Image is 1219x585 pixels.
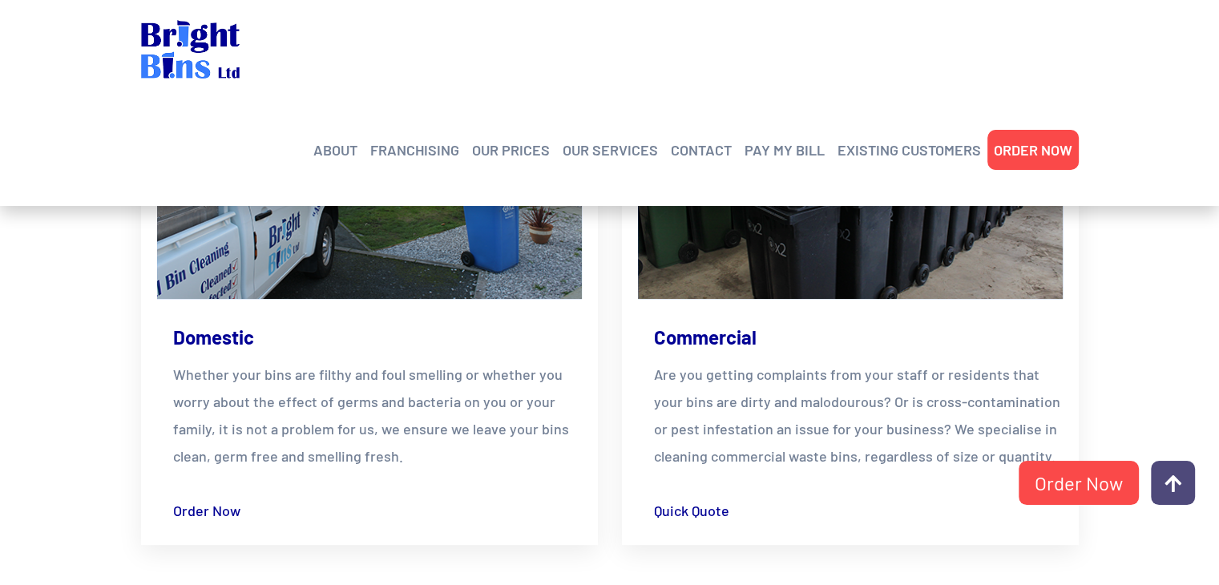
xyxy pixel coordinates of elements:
a: Order Now [173,497,240,524]
a: FRANCHISING [370,138,459,162]
a: ABOUT [313,138,357,162]
a: PAY MY BILL [745,138,825,162]
a: OUR SERVICES [563,138,658,162]
p: Are you getting complaints from your staff or residents that your bins are dirty and malodourous?... [654,361,1063,470]
a: ORDER NOW [994,138,1072,162]
a: Quick Quote [654,497,729,524]
a: Order Now [1019,461,1139,505]
a: OUR PRICES [472,138,550,162]
a: EXISTING CUSTOMERS [838,138,981,162]
p: Whether your bins are filthy and foul smelling or whether you worry about the effect of germs and... [173,361,582,470]
a: Domestic [173,325,254,350]
a: Commercial [654,325,757,350]
a: CONTACT [671,138,732,162]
